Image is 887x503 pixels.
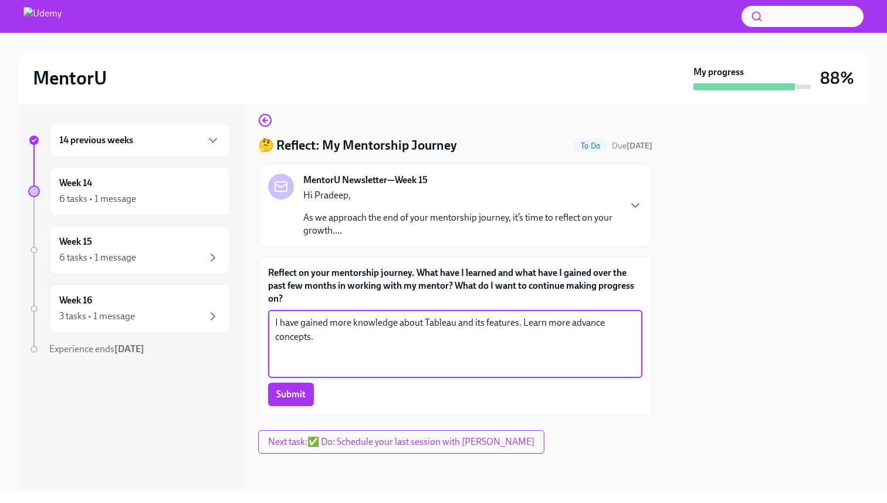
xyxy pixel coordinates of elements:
h6: Week 14 [59,177,92,190]
span: Submit [276,389,306,400]
h6: 14 previous weeks [59,134,133,147]
button: Next task:✅ Do: Schedule your last session with [PERSON_NAME] [258,430,544,454]
h3: 88% [820,67,854,89]
h6: Week 15 [59,235,92,248]
div: 3 tasks • 1 message [59,310,135,323]
textarea: I have gained more knowledge about Tableau and its features. Learn more advance concepts. [275,316,635,372]
strong: [DATE] [114,343,144,355]
strong: [DATE] [627,141,652,151]
img: Udemy [23,7,62,26]
button: Submit [268,383,314,406]
p: Hi Pradeep, [303,189,619,202]
h6: Week 16 [59,294,92,307]
strong: My progress [693,66,744,79]
div: 6 tasks • 1 message [59,193,136,205]
a: Week 156 tasks • 1 message [28,225,230,275]
a: Week 146 tasks • 1 message [28,167,230,216]
span: September 13th, 2025 09:30 [612,140,652,151]
h2: MentorU [33,66,107,90]
span: To Do [574,141,607,150]
label: Reflect on your mentorship journey. What have I learned and what have I gained over the past few ... [268,266,642,305]
div: 6 tasks • 1 message [59,251,136,264]
strong: MentorU Newsletter—Week 15 [303,174,428,187]
div: 14 previous weeks [49,123,230,157]
span: Next task : ✅ Do: Schedule your last session with [PERSON_NAME] [268,436,534,448]
span: Experience ends [49,343,144,355]
h4: 🤔 Reflect: My Mentorship Journey [258,137,457,154]
a: Week 163 tasks • 1 message [28,284,230,333]
p: As we approach the end of your mentorship journey, it’s time to reflect on your growth.... [303,211,619,237]
span: Due [612,141,652,151]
